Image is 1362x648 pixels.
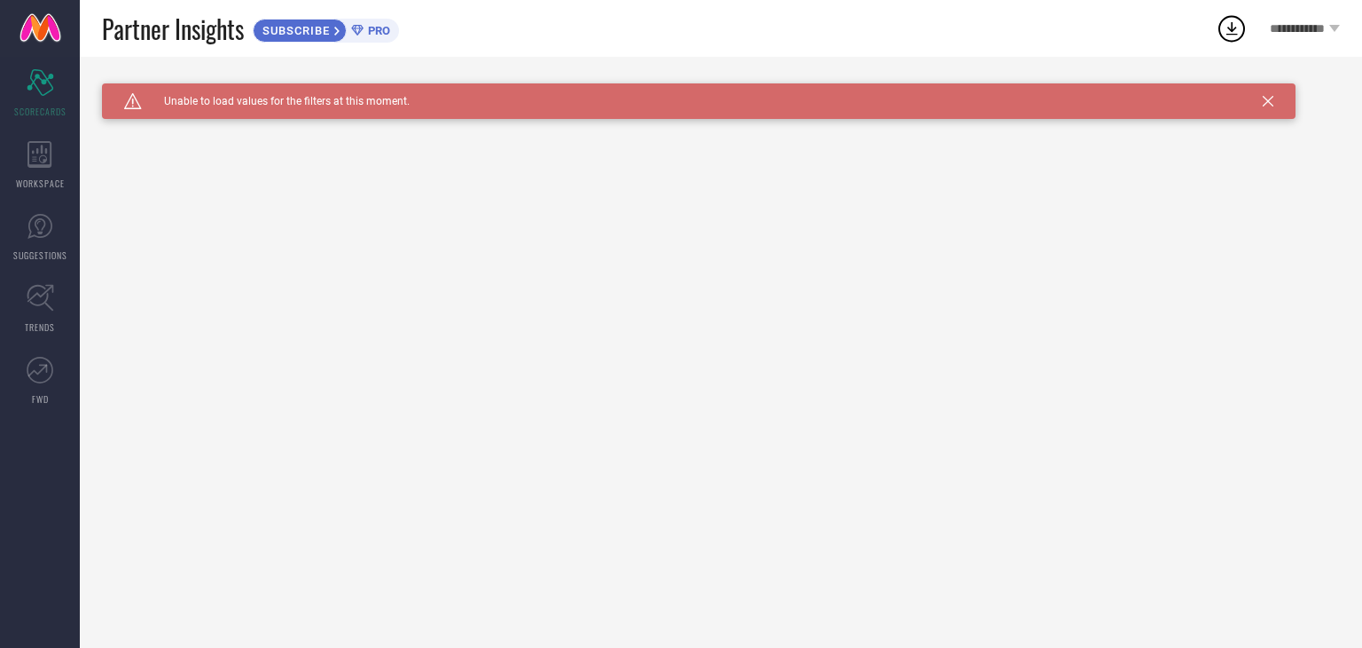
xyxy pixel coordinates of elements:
span: SCORECARDS [14,105,67,118]
span: PRO [364,24,390,37]
span: FWD [32,392,49,406]
div: Open download list [1216,12,1248,44]
span: SUGGESTIONS [13,249,67,262]
span: WORKSPACE [16,177,65,190]
span: Unable to load values for the filters at this moment. [142,95,410,107]
span: TRENDS [25,320,55,334]
div: Unable to load filters at this moment. Please try later. [102,83,1340,98]
span: SUBSCRIBE [254,24,334,37]
a: SUBSCRIBEPRO [253,14,399,43]
span: Partner Insights [102,11,244,47]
